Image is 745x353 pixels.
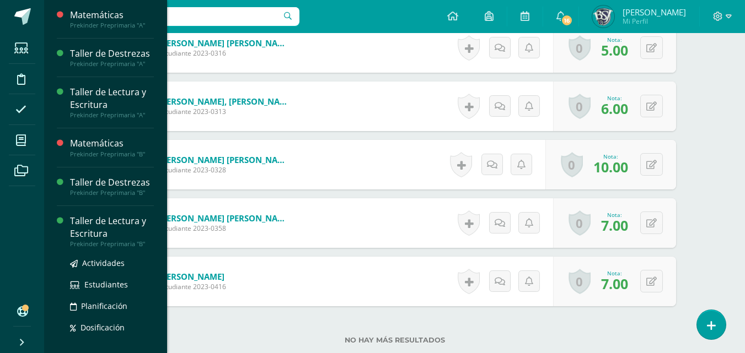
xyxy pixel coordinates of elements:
a: Taller de DestrezasPrekinder Preprimaria "B" [70,176,154,197]
span: Estudiante 2023-0416 [159,282,226,291]
a: Taller de Lectura y EscrituraPrekinder Preprimaria "B" [70,215,154,248]
a: 0 [561,152,583,177]
div: Prekinder Preprimaria "B" [70,189,154,197]
span: Dosificación [81,322,125,333]
span: 5.00 [601,41,628,59]
a: [PERSON_NAME] [PERSON_NAME] [159,154,291,165]
input: Busca un usuario... [51,7,299,26]
div: Matemáticas [70,137,154,150]
div: Prekinder Preprimaria "B" [70,240,154,248]
div: Prekinder Preprimaria "A" [70,60,154,68]
a: [PERSON_NAME], [PERSON_NAME] [159,96,291,107]
div: Nota: [601,269,628,277]
a: Taller de DestrezasPrekinder Preprimaria "A" [70,47,154,68]
span: Estudiante 2023-0358 [159,224,291,233]
a: MatemáticasPrekinder Preprimaria "A" [70,9,154,29]
div: Taller de Lectura y Escritura [70,215,154,240]
div: Nota: [601,211,628,219]
div: Taller de Destrezas [70,176,154,189]
span: 6.00 [601,99,628,118]
a: Estudiantes [70,278,154,291]
span: Estudiante 2023-0316 [159,48,291,58]
div: Taller de Destrezas [70,47,154,60]
span: Estudiante 2023-0328 [159,165,291,175]
a: [PERSON_NAME] [PERSON_NAME] [159,213,291,224]
a: 0 [569,210,591,236]
a: Dosificación [70,321,154,334]
div: Nota: [601,36,628,44]
div: Nota: [593,153,628,160]
a: Actividades [70,257,154,269]
img: 92f9e14468566f89e5818136acd33899.png [592,6,614,28]
div: Nota: [601,94,628,102]
a: 0 [569,35,591,61]
span: Actividades [82,258,125,268]
a: 0 [569,94,591,119]
div: Prekinder Preprimaria "A" [70,21,154,29]
span: 16 [561,14,573,26]
span: Estudiantes [84,279,128,290]
a: [PERSON_NAME] [PERSON_NAME] [159,37,291,48]
span: 10.00 [593,158,628,176]
label: No hay más resultados [114,336,676,344]
a: 0 [569,269,591,294]
a: Planificación [70,300,154,312]
a: [PERSON_NAME] [159,271,226,282]
div: Prekinder Preprimaria "A" [70,111,154,119]
span: Planificación [81,301,127,311]
a: Taller de Lectura y EscrituraPrekinder Preprimaria "A" [70,86,154,119]
div: Taller de Lectura y Escritura [70,86,154,111]
div: Prekinder Preprimaria "B" [70,150,154,158]
span: 7.00 [601,216,628,235]
span: Estudiante 2023-0313 [159,107,291,116]
span: 7.00 [601,274,628,293]
span: Mi Perfil [623,17,686,26]
span: [PERSON_NAME] [623,7,686,18]
div: Matemáticas [70,9,154,21]
a: MatemáticasPrekinder Preprimaria "B" [70,137,154,158]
